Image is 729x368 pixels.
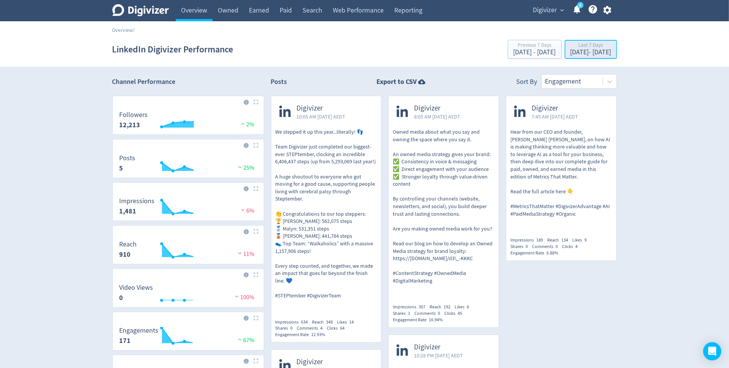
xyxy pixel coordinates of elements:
dt: Engagements [120,326,159,335]
div: Engagement Rate [393,317,447,323]
img: Placeholder [253,186,258,191]
img: negative-performance.svg [236,250,244,256]
svg: Impressions 1,481 [116,197,261,218]
span: 0 [556,243,558,250]
div: Clicks [444,310,466,317]
div: Shares [510,243,532,250]
span: 25% [236,164,255,172]
div: [DATE] - [DATE] [570,49,611,56]
a: 5 [577,2,584,8]
img: Placeholder [253,100,258,104]
span: 0 [526,243,528,250]
svg: Reach 910 [116,241,261,261]
div: Comments [297,325,327,332]
a: Digivizer7:45 AM [DATE] AEDTHear from our CEO and founder, [PERSON_NAME] [PERSON_NAME], on how AI... [506,96,616,231]
p: Owned media about what you say and owning the space where you say it. An owned media strategy giv... [393,128,494,284]
div: Comments [532,243,562,250]
div: Reach [430,304,455,310]
svg: Posts 5 [116,155,261,175]
dt: Impressions [120,197,155,205]
span: 10:05 AM [DATE] AEDT [297,113,346,120]
svg: Video Views 0 [116,284,261,304]
span: 6% [239,207,255,215]
span: 6.88% [546,250,558,256]
div: Clicks [327,325,349,332]
span: 8:05 AM [DATE] AEDT [414,113,460,120]
span: 14 [350,319,354,325]
span: 7:45 AM [DATE] AEDT [532,113,578,120]
span: 0 [291,325,293,331]
span: 16.94% [429,317,443,323]
svg: Followers 12,213 [116,111,261,131]
dt: Reach [120,240,137,249]
a: Overview [112,27,133,33]
div: Previous 7 Days [513,43,556,49]
span: 45 [458,310,462,316]
strong: 171 [120,336,131,345]
h2: Channel Performance [112,77,264,87]
button: Previous 7 Days[DATE] - [DATE] [508,40,562,59]
div: Clicks [562,243,582,250]
span: 12.93% [312,332,326,338]
div: Comments [414,310,444,317]
dt: Video Views [120,283,153,292]
span: expand_more [559,7,566,14]
button: Digivizer [531,4,566,16]
span: 634 [301,319,308,325]
div: Reach [547,237,572,243]
img: Placeholder [253,272,258,277]
span: / [133,27,135,33]
span: 4 [321,325,323,331]
img: negative-performance.svg [233,294,241,299]
span: 134 [561,237,568,243]
img: positive-performance.svg [236,164,244,170]
img: Placeholder [253,229,258,234]
a: Digivizer8:05 AM [DATE] AEDTOwned media about what you say and owning the space where you say it.... [389,96,499,298]
span: Digivizer [533,4,557,16]
span: 100% [233,294,255,301]
span: 11% [236,250,255,258]
img: Placeholder [253,359,258,363]
span: 4 [575,243,578,250]
img: Placeholder [253,316,258,321]
dt: Followers [120,111,148,119]
a: Digivizer10:05 AM [DATE] AEDTWe stepped it up this year...literally! 👣 Team Digivizer just comple... [271,96,381,313]
span: 192 [444,304,450,310]
img: Placeholder [253,143,258,148]
strong: 1,481 [120,207,137,216]
strong: 910 [120,250,131,259]
span: Digivizer [297,104,346,113]
div: Likes [337,319,358,325]
div: Likes [455,304,473,310]
div: Open Intercom Messenger [703,342,721,360]
dt: Posts [120,154,135,163]
strong: 0 [120,293,123,302]
img: negative-performance.svg [239,207,247,213]
div: Impressions [393,304,430,310]
span: 189 [536,237,543,243]
div: Impressions [510,237,547,243]
strong: 5 [120,164,123,173]
div: Shares [276,325,297,332]
span: 2% [239,121,255,128]
img: positive-performance.svg [236,336,244,342]
div: Sort By [516,77,537,89]
span: Digivizer [414,343,463,352]
span: 9 [584,237,587,243]
div: Engagement Rate [276,332,330,338]
span: 6 [467,304,469,310]
span: 67% [236,336,255,344]
h2: Posts [271,77,287,89]
span: 1 [408,310,410,316]
text: 5 [579,3,581,8]
div: Shares [393,310,414,317]
span: 307 [419,304,425,310]
div: Reach [312,319,337,325]
span: Digivizer [297,358,346,366]
span: Digivizer [414,104,460,113]
strong: Export to CSV [376,77,417,87]
strong: 12,213 [120,120,140,130]
h1: LinkedIn Digivizer Performance [112,37,233,62]
span: 10:28 PM [DATE] AEDT [414,352,463,359]
div: Last 7 Days [570,43,611,49]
